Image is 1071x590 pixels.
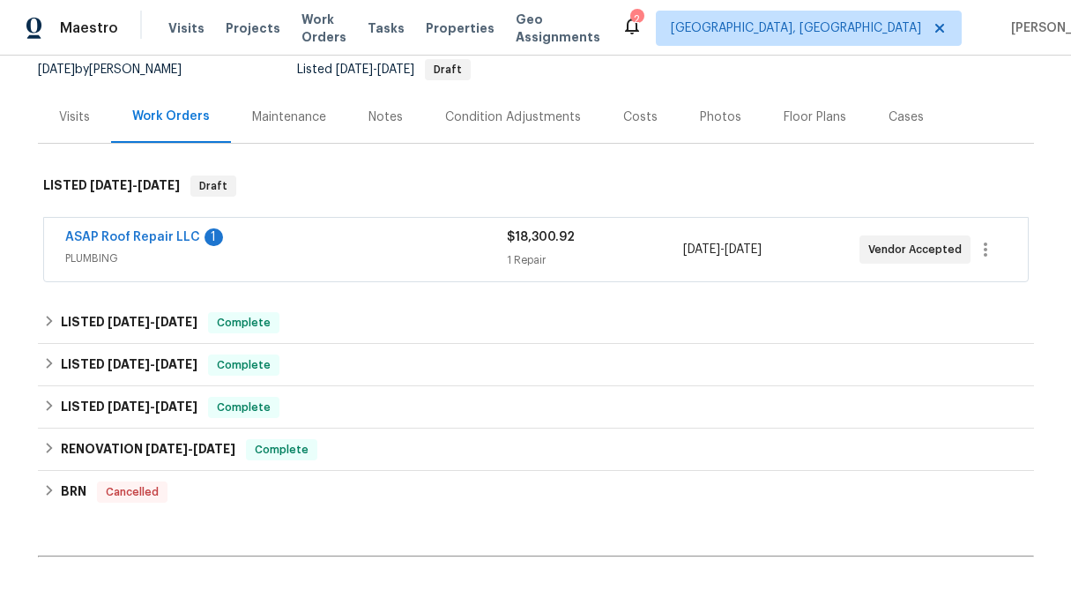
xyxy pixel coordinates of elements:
div: LISTED [DATE]-[DATE]Complete [38,302,1034,344]
span: Complete [248,441,316,459]
span: [DATE] [377,63,414,76]
div: Floor Plans [784,108,846,126]
div: 1 Repair [507,251,683,269]
span: Draft [427,64,469,75]
div: by [PERSON_NAME] [38,59,203,80]
span: Projects [226,19,280,37]
div: Condition Adjustments [445,108,581,126]
span: Geo Assignments [516,11,600,46]
span: [DATE] [138,179,180,191]
span: Vendor Accepted [868,241,969,258]
span: Complete [210,356,278,374]
span: [DATE] [336,63,373,76]
span: [DATE] [108,316,150,328]
span: - [90,179,180,191]
div: Work Orders [132,108,210,125]
div: LISTED [DATE]-[DATE]Complete [38,344,1034,386]
div: BRN Cancelled [38,471,1034,513]
span: - [145,443,235,455]
span: [DATE] [155,316,197,328]
span: Properties [426,19,495,37]
span: [DATE] [108,400,150,413]
span: - [108,316,197,328]
span: - [108,400,197,413]
div: Photos [700,108,741,126]
div: Costs [623,108,658,126]
span: - [336,63,414,76]
span: [DATE] [193,443,235,455]
span: [DATE] [155,358,197,370]
span: - [108,358,197,370]
div: RENOVATION [DATE]-[DATE]Complete [38,429,1034,471]
h6: BRN [61,482,86,503]
h6: LISTED [61,355,197,376]
h6: LISTED [61,312,197,333]
span: PLUMBING [65,250,507,267]
span: Listed [297,63,471,76]
div: Notes [368,108,403,126]
span: Cancelled [99,483,166,501]
span: Complete [210,399,278,416]
div: 2 [630,11,643,28]
h6: LISTED [61,397,197,418]
span: [DATE] [38,63,75,76]
span: Maestro [60,19,118,37]
span: Tasks [368,22,405,34]
h6: LISTED [43,176,180,197]
div: LISTED [DATE]-[DATE]Draft [38,158,1034,214]
span: [DATE] [683,243,720,256]
span: [DATE] [108,358,150,370]
span: Complete [210,314,278,332]
a: ASAP Roof Repair LLC [65,231,200,243]
span: [DATE] [725,243,762,256]
span: Visits [168,19,205,37]
span: [DATE] [155,400,197,413]
span: [DATE] [90,179,132,191]
div: Maintenance [252,108,326,126]
span: Work Orders [301,11,346,46]
span: Draft [192,177,234,195]
span: [DATE] [145,443,188,455]
div: Visits [59,108,90,126]
span: [GEOGRAPHIC_DATA], [GEOGRAPHIC_DATA] [671,19,921,37]
span: - [683,241,762,258]
div: 1 [205,228,223,246]
h6: RENOVATION [61,439,235,460]
div: Cases [889,108,924,126]
div: LISTED [DATE]-[DATE]Complete [38,386,1034,429]
span: $18,300.92 [507,231,575,243]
